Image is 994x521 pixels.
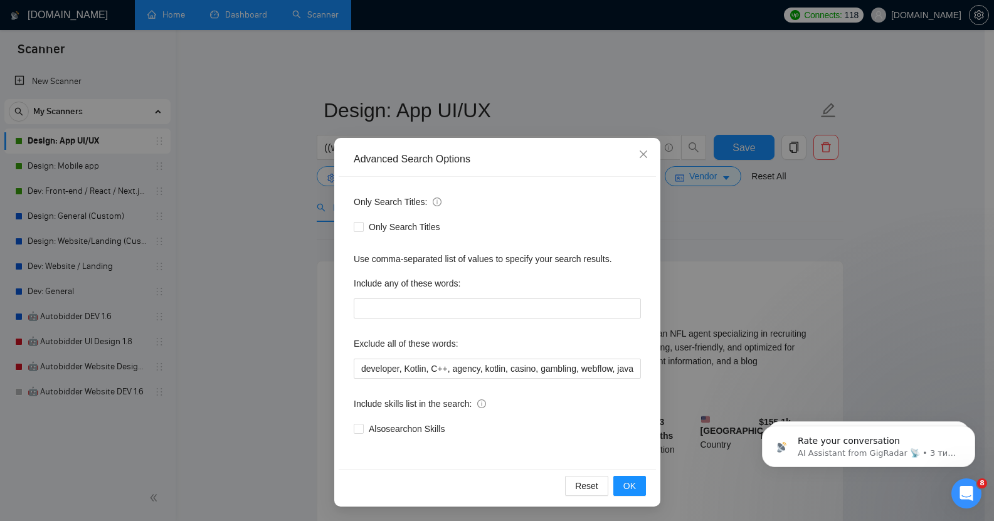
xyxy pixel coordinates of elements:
[565,476,608,496] button: Reset
[364,220,445,234] span: Only Search Titles
[364,422,450,436] span: Also search on Skills
[623,479,635,493] span: OK
[354,334,458,354] label: Exclude all of these words:
[613,476,645,496] button: OK
[638,149,648,159] span: close
[354,152,641,166] div: Advanced Search Options
[477,399,486,408] span: info-circle
[951,478,981,508] iframe: Intercom live chat
[627,138,660,172] button: Close
[433,197,441,206] span: info-circle
[354,273,460,293] label: Include any of these words:
[575,479,598,493] span: Reset
[743,399,994,487] iframe: Intercom notifications повідомлення
[354,195,441,209] span: Only Search Titles:
[354,252,641,266] div: Use comma-separated list of values to specify your search results.
[354,397,486,411] span: Include skills list in the search:
[977,478,987,488] span: 8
